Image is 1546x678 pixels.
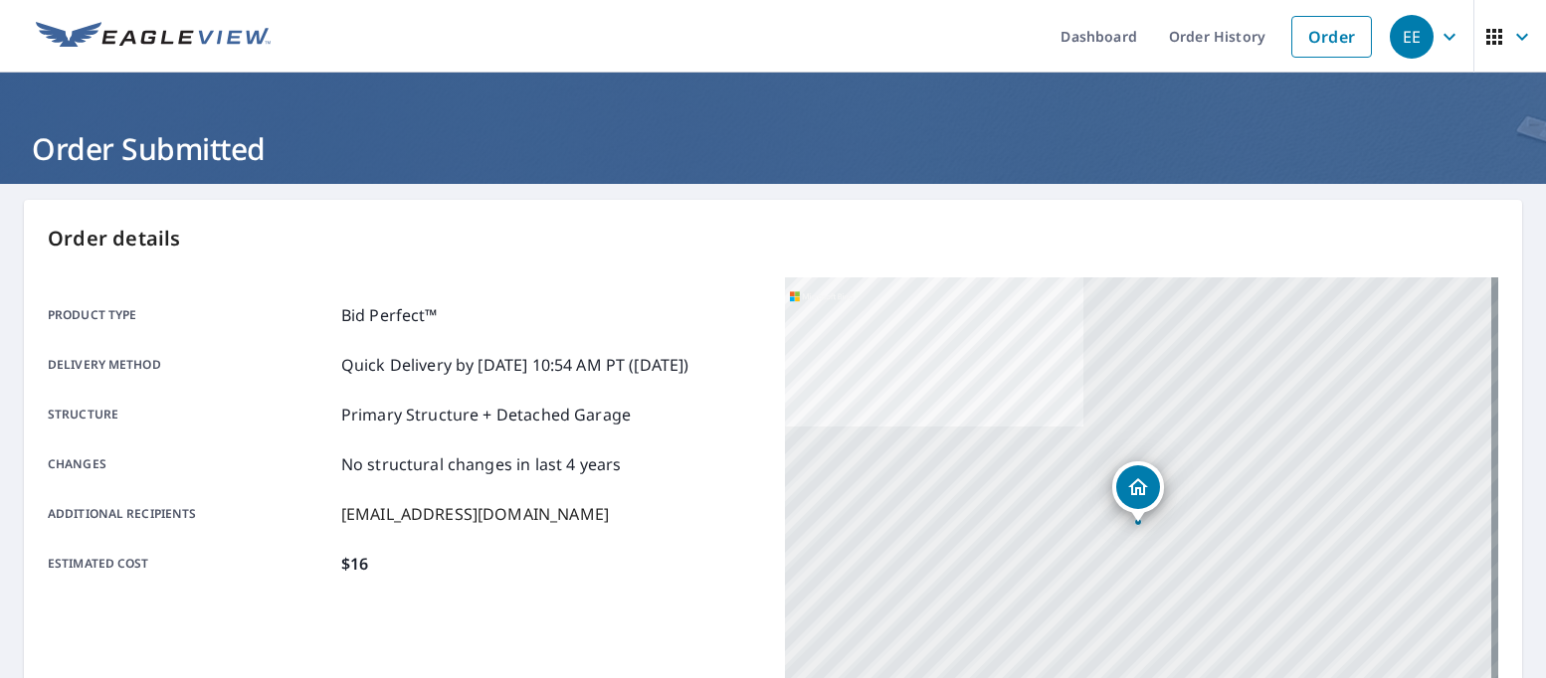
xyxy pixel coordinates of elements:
img: EV Logo [36,22,271,52]
a: Order [1291,16,1372,58]
p: [EMAIL_ADDRESS][DOMAIN_NAME] [341,502,609,526]
p: Structure [48,403,333,426]
p: Additional recipients [48,502,333,526]
p: Changes [48,452,333,476]
p: Estimated cost [48,552,333,576]
p: Quick Delivery by [DATE] 10:54 AM PT ([DATE]) [341,353,689,377]
p: Order details [48,224,1498,254]
p: No structural changes in last 4 years [341,452,622,476]
p: Product type [48,303,333,327]
p: Bid Perfect™ [341,303,438,327]
p: Delivery method [48,353,333,377]
p: $16 [341,552,368,576]
div: EE [1390,15,1434,59]
div: Dropped pin, building 1, Residential property, 331 Tennessee Ave Saint Cloud, FL 34769 [1112,461,1164,523]
h1: Order Submitted [24,128,1522,169]
p: Primary Structure + Detached Garage [341,403,631,426]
